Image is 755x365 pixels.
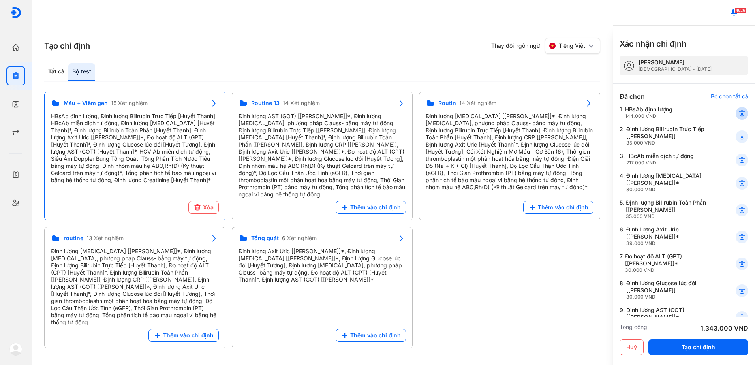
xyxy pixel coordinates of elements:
[282,235,317,242] span: 6 Xét nghiệm
[626,186,716,193] div: 30.000 VND
[148,329,219,342] button: Thêm vào chỉ định
[626,280,716,300] div: Định lượng Glucose lúc đói [[PERSON_NAME]]
[639,59,712,66] div: [PERSON_NAME]
[620,253,716,273] div: 7.
[44,63,68,81] div: Tất cả
[626,294,716,300] div: 30.000 VND
[620,199,716,220] div: 5.
[711,93,748,100] div: Bỏ chọn tất cả
[203,204,214,211] span: Xóa
[626,126,716,146] div: Định lượng Bilirubin Trực Tiếp [[PERSON_NAME]]
[620,324,647,333] div: Tổng cộng
[426,113,593,191] div: Định lượng [MEDICAL_DATA] [[PERSON_NAME]]*, Định lượng [MEDICAL_DATA], phương pháp Clauss- bằng m...
[620,307,716,327] div: 9.
[491,38,600,54] div: Thay đổi ngôn ngữ:
[9,343,22,356] img: logo
[620,38,686,49] h3: Xác nhận chỉ định
[620,106,716,119] div: 1.
[86,235,124,242] span: 13 Xét nghiệm
[620,226,716,246] div: 6.
[625,106,672,119] div: HBsAb định lượng
[626,199,716,220] div: Định lượng Bilirubin Toàn Phần [[PERSON_NAME]]
[626,213,716,220] div: 35.000 VND
[188,201,219,214] button: Xóa
[251,100,280,107] span: Routine 13
[626,140,716,146] div: 35.000 VND
[51,248,219,326] div: Định lượng [MEDICAL_DATA] [[PERSON_NAME]]*, Định lượng [MEDICAL_DATA], phương pháp Clauss- bằng m...
[239,113,406,198] div: Định lượng AST (GOT) [[PERSON_NAME]]*, Định lượng [MEDICAL_DATA], phương pháp Clauss- bằng máy tự...
[639,66,712,72] div: [DEMOGRAPHIC_DATA] - [DATE]
[459,100,496,107] span: 14 Xét nghiệm
[350,332,401,339] span: Thêm vào chỉ định
[620,280,716,300] div: 8.
[625,113,672,119] div: 144.000 VND
[625,253,716,273] div: Đo hoạt độ ALT (GPT) [[PERSON_NAME]]*
[648,339,748,355] button: Tạo chỉ định
[283,100,320,107] span: 14 Xét nghiệm
[523,201,593,214] button: Thêm vào chỉ định
[620,339,644,355] button: Huỷ
[620,126,716,146] div: 2.
[559,42,585,49] span: Tiếng Việt
[626,307,716,327] div: Định lượng AST (GOT) [[PERSON_NAME]]*
[64,235,83,242] span: routine
[64,100,108,107] span: Máu + Viêm gan
[44,40,90,51] h3: Tạo chỉ định
[701,324,748,333] div: 1.343.000 VND
[336,329,406,342] button: Thêm vào chỉ định
[10,7,22,19] img: logo
[620,152,716,166] div: 3.
[251,235,279,242] span: Tổng quát
[68,63,95,81] div: Bộ test
[51,113,219,184] div: HBsAb định lượng, Định lượng Bilirubin Trực Tiếp [Huyết Thanh], HBcAb miễn dịch tự động, Định lượ...
[626,226,716,246] div: Định lượng Axit Uric [[PERSON_NAME]]*
[111,100,148,107] span: 15 Xét nghiệm
[438,100,456,107] span: Routin
[626,240,716,246] div: 39.000 VND
[734,8,746,13] span: 4626
[626,152,694,166] div: HBcAb miễn dịch tự động
[625,267,716,273] div: 30.000 VND
[626,172,716,193] div: Định lượng [MEDICAL_DATA] [[PERSON_NAME]]*
[239,248,406,283] div: Định lượng Axit Uric [[PERSON_NAME]]*, Định lượng [MEDICAL_DATA] [[PERSON_NAME]]*, Định lượng Glu...
[620,92,645,101] div: Đã chọn
[626,160,694,166] div: 217.000 VND
[620,172,716,193] div: 4.
[350,204,401,211] span: Thêm vào chỉ định
[163,332,214,339] span: Thêm vào chỉ định
[538,204,588,211] span: Thêm vào chỉ định
[336,201,406,214] button: Thêm vào chỉ định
